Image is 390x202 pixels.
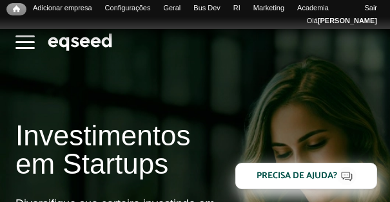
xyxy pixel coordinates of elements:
span: Início [13,5,20,14]
img: EqSeed [48,32,112,53]
a: Marketing [247,3,291,14]
a: Sair [358,3,384,14]
a: Olá[PERSON_NAME] [300,16,384,26]
a: Bus Dev [187,3,227,14]
h1: Investimentos em Startups [15,122,375,178]
a: Geral [157,3,187,14]
a: Configurações [99,3,157,14]
strong: [PERSON_NAME] [318,17,377,24]
a: Adicionar empresa [26,3,99,14]
a: Academia [291,3,335,14]
a: Início [6,3,26,15]
a: RI [227,3,247,14]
